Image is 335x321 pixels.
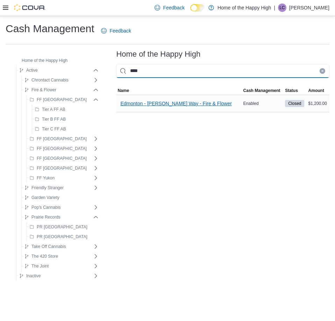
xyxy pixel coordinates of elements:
button: Cash Management [242,86,284,95]
button: Tier A FF AB [32,105,68,114]
button: Take Off Cannabis [22,242,69,251]
div: Lucas Crilley [278,3,286,12]
a: Feedback [152,1,187,15]
span: FF [GEOGRAPHIC_DATA] [37,136,87,142]
button: Name [116,86,242,95]
span: Garden Variety [31,195,59,200]
button: The 420 Store [22,252,61,261]
button: Home of the Happy High [12,56,70,65]
button: FF [GEOGRAPHIC_DATA] [27,95,90,104]
span: Closed [288,100,301,107]
span: The Joint [31,263,49,269]
button: Chrontact Cannabis [22,76,71,84]
span: FF [GEOGRAPHIC_DATA] [37,97,87,102]
span: FF [GEOGRAPHIC_DATA] [37,146,87,151]
p: Home of the Happy High [218,3,271,12]
p: [PERSON_NAME] [289,3,329,12]
button: Inactive [16,272,43,280]
button: PR [GEOGRAPHIC_DATA] [27,233,90,241]
button: FF [GEOGRAPHIC_DATA] [27,135,90,143]
button: Active [16,66,41,74]
button: Amount [307,86,329,95]
button: Pop's Cannabis [22,203,64,212]
div: $1,200.00 [307,99,329,108]
button: Status [284,86,307,95]
button: The Joint [22,262,51,270]
input: This is a search bar. As you type, the results lower in the page will automatically filter. [116,64,329,78]
h3: Home of the Happy High [116,50,200,58]
span: Friendly Stranger [31,185,64,191]
span: Active [26,67,38,73]
span: Pop's Cannabis [31,205,61,210]
button: FF [GEOGRAPHIC_DATA] [27,154,90,163]
span: FF Yukon [37,175,55,181]
span: Closed [285,100,304,107]
span: Tier A FF AB [42,107,65,112]
button: FF Yukon [27,174,57,182]
span: Fire & Flower [31,87,56,93]
span: Tier C FF AB [42,126,66,132]
button: Garden Variety [22,193,62,202]
button: FF [GEOGRAPHIC_DATA] [27,144,90,153]
button: Friendly Stranger [22,184,66,192]
span: FF [GEOGRAPHIC_DATA] [37,165,87,171]
span: Name [117,88,129,93]
h1: Cash Management [6,22,94,36]
span: FF [GEOGRAPHIC_DATA] [37,156,87,161]
input: Dark Mode [190,4,205,12]
button: Tier C FF AB [32,125,69,133]
span: Prairie Records [31,214,60,220]
span: Edmonton - [PERSON_NAME] Way - Fire & Flower [120,100,231,107]
button: Prairie Records [22,213,63,221]
button: FF [GEOGRAPHIC_DATA] [27,164,90,172]
span: Amount [308,88,324,93]
button: PR [GEOGRAPHIC_DATA] [27,223,90,231]
span: PR [GEOGRAPHIC_DATA] [37,234,87,240]
span: The 420 Store [31,254,58,259]
button: Tier B FF AB [32,115,69,123]
span: Status [285,88,298,93]
span: LC [279,3,285,12]
span: Inactive [26,273,41,279]
span: Take Off Cannabis [31,244,66,249]
span: Feedback [163,4,184,11]
img: Cova [14,4,45,11]
span: Home of the Happy High [22,58,67,63]
span: Cash Management [243,88,280,93]
div: Enabled [242,99,284,108]
button: Edmonton - [PERSON_NAME] Way - Fire & Flower [117,97,234,110]
span: Feedback [109,27,131,34]
button: Clear input [320,68,325,74]
span: PR [GEOGRAPHIC_DATA] [37,224,87,230]
span: Chrontact Cannabis [31,77,69,83]
button: Fire & Flower [22,86,59,94]
a: Feedback [98,24,134,38]
p: | [274,3,275,12]
span: Tier B FF AB [42,116,66,122]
